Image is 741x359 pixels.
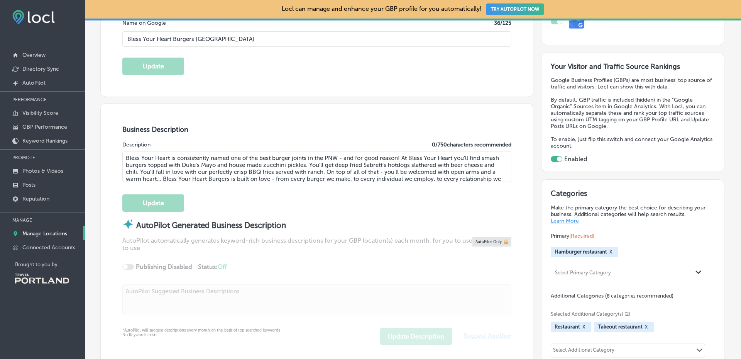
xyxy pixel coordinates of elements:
[551,97,715,129] p: By default, GBP traffic is included (hidden) in the "Google Organic" Sources item in Google Analy...
[122,194,184,212] button: Update
[555,249,607,255] span: Hamburger restaurant
[432,141,511,148] label: 0 / 750 characters recommended
[22,124,67,130] p: GBP Performance
[562,7,591,36] img: e7ababfa220611ac49bdb491a11684a6.png
[551,204,715,224] p: Make the primary category the best choice for describing your business. Additional categories wil...
[643,324,650,330] button: X
[598,324,643,330] span: Takeout restaurant
[551,62,715,71] h3: Your Visitor and Traffic Source Rankings
[122,20,166,26] label: Name on Google
[22,138,68,144] p: Keyword Rankings
[555,324,580,330] span: Restaurant
[136,221,286,230] strong: AutoPilot Generated Business Description
[22,66,59,72] p: Directory Sync
[580,324,587,330] button: X
[22,182,36,188] p: Posts
[551,218,579,224] a: Learn More
[22,52,46,58] p: Overview
[551,233,594,239] span: Primary
[569,233,594,239] span: (Required)
[494,20,511,26] label: 36 /125
[22,110,58,116] p: Visibility Score
[122,31,511,47] input: Enter Location Name
[605,292,673,299] span: (8 categories recommended)
[551,293,673,299] span: Additional Categories
[122,141,151,148] label: Description
[12,10,55,24] img: fda3e92497d09a02dc62c9cd864e3231.png
[486,3,544,15] button: TRY AUTOPILOT NOW
[551,77,715,90] p: Google Business Profiles (GBPs) are most business' top source of traffic and visitors. Locl can s...
[607,249,614,255] button: X
[551,136,715,149] p: To enable, just flip this switch and connect your Google Analytics account.
[564,155,587,163] label: Enabled
[22,244,75,251] p: Connected Accounts
[122,218,134,230] img: autopilot-icon
[22,230,67,237] p: Manage Locations
[551,311,709,317] span: Selected Additional Category(s) (2)
[22,80,46,86] p: AutoPilot
[551,189,715,201] h3: Categories
[555,269,611,275] div: Select Primary Category
[15,274,69,284] img: Travel Portland
[122,125,511,134] h3: Business Description
[122,58,184,75] button: Update
[15,262,85,267] p: Brought to you by
[22,196,49,202] p: Reputation
[22,168,63,174] p: Photos & Videos
[553,347,614,356] div: Select Additional Category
